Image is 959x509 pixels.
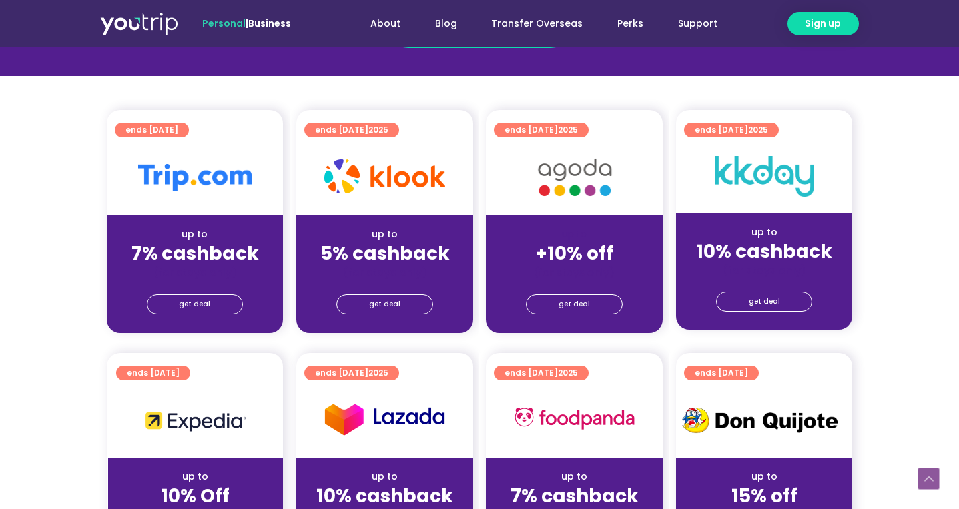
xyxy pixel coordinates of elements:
div: up to [497,470,652,484]
a: Perks [600,11,661,36]
strong: 10% cashback [696,239,832,264]
span: ends [DATE] [505,123,578,137]
span: get deal [559,295,590,314]
a: ends [DATE]2025 [494,123,589,137]
strong: 5% cashback [320,241,450,266]
div: up to [687,470,842,484]
strong: 7% cashback [511,483,639,509]
a: ends [DATE]2025 [304,366,399,380]
div: up to [307,227,462,241]
span: Sign up [805,17,841,31]
div: up to [687,225,842,239]
span: 2025 [368,124,388,135]
span: ends [DATE] [505,366,578,380]
div: up to [307,470,462,484]
a: Support [661,11,735,36]
span: ends [DATE] [695,123,768,137]
a: ends [DATE]2025 [304,123,399,137]
a: ends [DATE]2025 [684,123,779,137]
div: (for stays only) [307,266,462,280]
strong: +10% off [535,241,613,266]
span: ends [DATE] [695,366,748,380]
div: (for stays only) [497,266,652,280]
div: (for stays only) [687,264,842,278]
a: get deal [716,292,812,312]
span: 2025 [558,124,578,135]
span: get deal [179,295,210,314]
span: get deal [749,292,780,311]
strong: 10% cashback [316,483,453,509]
span: ends [DATE] [127,366,180,380]
a: Blog [418,11,474,36]
a: Transfer Overseas [474,11,600,36]
span: 2025 [368,367,388,378]
span: 2025 [558,367,578,378]
span: ends [DATE] [125,123,178,137]
a: About [353,11,418,36]
strong: 15% off [731,483,797,509]
div: up to [117,227,272,241]
span: Personal [202,17,246,30]
a: ends [DATE] [684,366,759,380]
a: get deal [147,294,243,314]
span: get deal [369,295,400,314]
a: ends [DATE] [116,366,190,380]
span: ends [DATE] [315,123,388,137]
strong: 7% cashback [131,241,259,266]
span: 2025 [748,124,768,135]
strong: 10% Off [161,483,230,509]
div: (for stays only) [117,266,272,280]
nav: Menu [327,11,735,36]
a: get deal [336,294,433,314]
a: Sign up [787,12,859,35]
span: up to [562,227,587,241]
div: up to [119,470,272,484]
span: ends [DATE] [315,366,388,380]
span: | [202,17,291,30]
a: ends [DATE]2025 [494,366,589,380]
a: ends [DATE] [115,123,189,137]
a: get deal [526,294,623,314]
a: Business [248,17,291,30]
